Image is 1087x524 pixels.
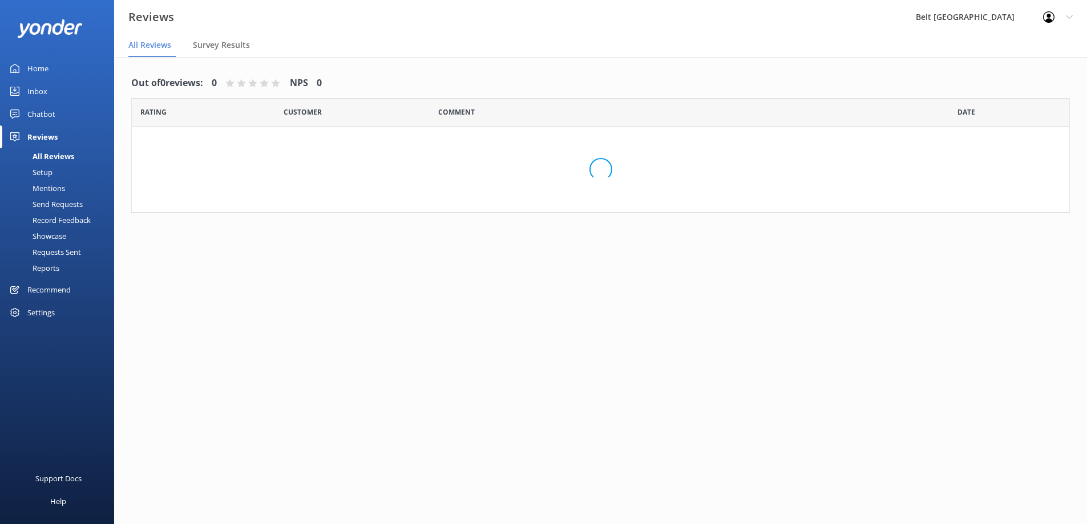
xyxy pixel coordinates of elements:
div: Chatbot [27,103,55,125]
span: Survey Results [193,39,250,51]
a: Reports [7,260,114,276]
div: Reports [7,260,59,276]
div: Showcase [7,228,66,244]
a: Mentions [7,180,114,196]
h3: Reviews [128,8,174,26]
div: Mentions [7,180,65,196]
a: Requests Sent [7,244,114,260]
div: Support Docs [35,467,82,490]
h4: 0 [317,76,322,91]
div: Recommend [27,278,71,301]
span: Date [140,107,167,117]
div: Inbox [27,80,47,103]
h4: NPS [290,76,308,91]
div: Record Feedback [7,212,91,228]
span: Question [438,107,475,117]
div: Setup [7,164,52,180]
div: Send Requests [7,196,83,212]
a: Setup [7,164,114,180]
a: All Reviews [7,148,114,164]
span: Date [957,107,975,117]
div: Requests Sent [7,244,81,260]
a: Showcase [7,228,114,244]
span: Date [284,107,322,117]
div: Home [27,57,49,80]
div: Help [50,490,66,513]
h4: 0 [212,76,217,91]
div: Reviews [27,125,58,148]
h4: Out of 0 reviews: [131,76,203,91]
a: Record Feedback [7,212,114,228]
a: Send Requests [7,196,114,212]
img: yonder-white-logo.png [17,19,83,38]
div: All Reviews [7,148,74,164]
span: All Reviews [128,39,171,51]
div: Settings [27,301,55,324]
